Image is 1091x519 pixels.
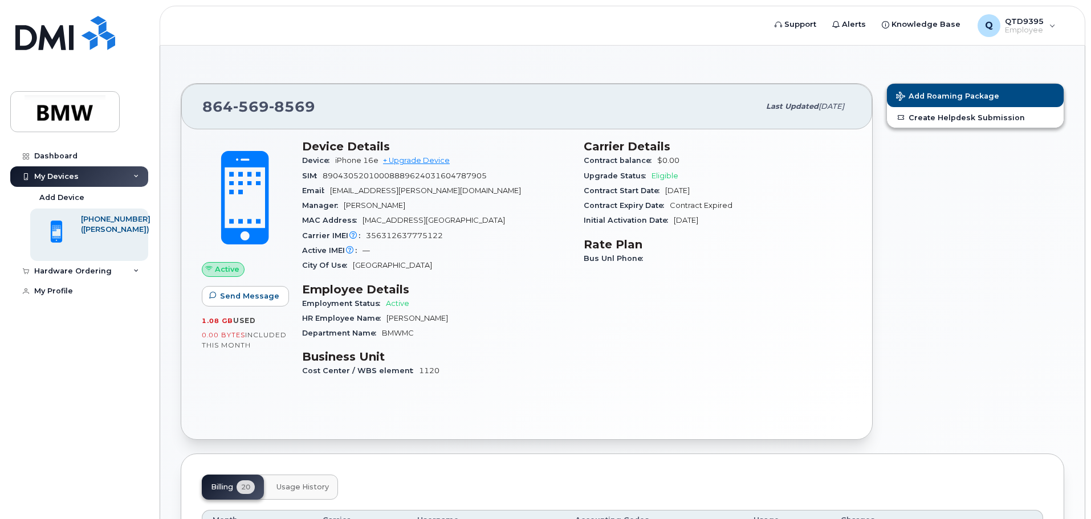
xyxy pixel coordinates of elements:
[419,366,439,375] span: 1120
[323,171,487,180] span: 89043052010008889624031604787905
[896,92,999,103] span: Add Roaming Package
[302,216,363,224] span: MAC Address
[386,299,409,308] span: Active
[344,201,405,210] span: [PERSON_NAME]
[383,156,450,165] a: + Upgrade Device
[302,246,363,255] span: Active IMEI
[584,140,852,153] h3: Carrier Details
[202,317,233,325] span: 1.08 GB
[584,254,649,263] span: Bus Unl Phone
[584,171,652,180] span: Upgrade Status
[233,98,269,115] span: 569
[382,329,414,337] span: BMWMC
[302,261,353,269] span: City Of Use
[674,216,698,224] span: [DATE]
[302,299,386,308] span: Employment Status
[302,366,419,375] span: Cost Center / WBS element
[302,283,570,296] h3: Employee Details
[202,331,245,339] span: 0.00 Bytes
[584,201,670,210] span: Contract Expiry Date
[353,261,432,269] span: [GEOGRAPHIC_DATA]
[363,246,370,255] span: —
[887,107,1064,128] a: Create Helpdesk Submission
[302,329,382,337] span: Department Name
[657,156,679,165] span: $0.00
[233,316,256,325] span: used
[670,201,732,210] span: Contract Expired
[766,102,819,111] span: Last updated
[584,238,852,251] h3: Rate Plan
[302,186,330,195] span: Email
[330,186,521,195] span: [EMAIL_ADDRESS][PERSON_NAME][DOMAIN_NAME]
[269,98,315,115] span: 8569
[302,171,323,180] span: SIM
[584,216,674,224] span: Initial Activation Date
[584,186,665,195] span: Contract Start Date
[363,216,505,224] span: [MAC_ADDRESS][GEOGRAPHIC_DATA]
[819,102,844,111] span: [DATE]
[202,98,315,115] span: 864
[302,231,366,240] span: Carrier IMEI
[276,483,329,492] span: Usage History
[302,314,386,322] span: HR Employee Name
[302,140,570,153] h3: Device Details
[202,286,289,307] button: Send Message
[335,156,378,165] span: iPhone 16e
[366,231,443,240] span: 356312637775122
[220,291,279,301] span: Send Message
[302,201,344,210] span: Manager
[887,84,1064,107] button: Add Roaming Package
[215,264,239,275] span: Active
[1041,469,1082,510] iframe: Messenger Launcher
[584,156,657,165] span: Contract balance
[386,314,448,322] span: [PERSON_NAME]
[302,350,570,363] h3: Business Unit
[665,186,690,195] span: [DATE]
[652,171,678,180] span: Eligible
[302,156,335,165] span: Device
